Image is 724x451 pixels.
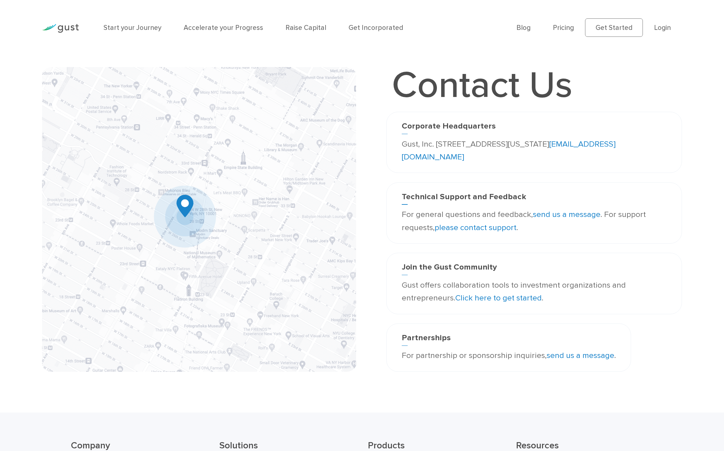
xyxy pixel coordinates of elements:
a: Click here to get started [455,293,542,303]
a: Blog [516,24,531,32]
h3: Technical Support and Feedback [402,192,667,205]
a: Get Started [585,18,643,37]
a: Pricing [553,24,574,32]
h3: Join the Gust Community [402,262,667,275]
a: send us a message [533,210,600,219]
h3: Partnerships [402,333,616,346]
a: Accelerate your Progress [184,24,263,32]
a: Start your Journey [103,24,161,32]
a: Raise Capital [285,24,326,32]
img: Gust Logo [42,24,79,33]
h1: Contact Us [386,67,578,104]
a: Login [654,24,671,32]
p: Gust, Inc. [STREET_ADDRESS][US_STATE] [402,138,667,164]
img: Map [42,67,356,372]
a: Get Incorporated [349,24,403,32]
a: send us a message [547,351,614,360]
p: Gust offers collaboration tools to investment organizations and entrepreneurs. . [402,279,667,305]
a: [EMAIL_ADDRESS][DOMAIN_NAME] [402,139,616,162]
a: please contact support [435,223,516,232]
h3: Corporate Headquarters [402,121,667,134]
p: For general questions and feedback, . For support requests, . [402,208,667,234]
p: For partnership or sponsorship inquiries, . [402,349,616,362]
